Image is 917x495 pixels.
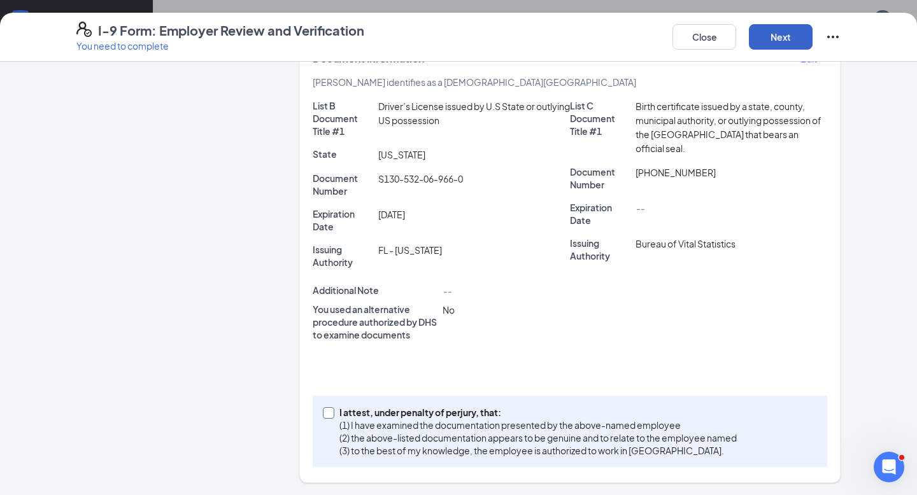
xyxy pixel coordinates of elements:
p: Issuing Authority [313,243,373,268]
p: List C Document Title #1 [570,99,630,137]
svg: Ellipses [825,29,841,45]
p: List B Document Title #1 [313,99,373,137]
span: [PHONE_NUMBER] [636,167,716,178]
button: Close [672,24,736,50]
p: You need to complete [76,39,364,52]
span: [US_STATE] [378,149,425,160]
span: FL - [US_STATE] [378,244,442,256]
span: S130-532-06-966-0 [378,173,463,185]
button: Next [749,24,813,50]
p: (2) the above-listed documentation appears to be genuine and to relate to the employee named [339,431,737,444]
iframe: Intercom live chat [874,452,904,482]
p: Document Number [313,172,373,197]
span: Bureau of Vital Statistics [636,238,736,249]
p: (3) to the best of my knowledge, the employee is authorized to work in [GEOGRAPHIC_DATA]. [339,444,737,457]
p: I attest, under penalty of perjury, that: [339,406,737,419]
span: No [443,304,455,316]
p: (1) I have examined the documentation presented by the above-named employee [339,419,737,431]
span: -- [443,285,451,296]
h4: I-9 Form: Employer Review and Verification [98,22,364,39]
p: State [313,148,373,160]
p: You used an alternative procedure authorized by DHS to examine documents [313,303,437,341]
span: Birth certificate issued by a state, county, municipal authority, or outlying possession of the [... [636,101,821,154]
p: Document Number [570,165,630,191]
span: -- [636,202,644,214]
p: Issuing Authority [570,237,630,262]
span: [DATE] [378,209,405,220]
svg: FormI9EVerifyIcon [76,22,92,37]
p: Expiration Date [313,207,373,233]
p: Additional Note [313,284,437,296]
span: [PERSON_NAME] identifies as a [DEMOGRAPHIC_DATA][GEOGRAPHIC_DATA] [313,76,636,88]
p: Expiration Date [570,201,630,227]
span: Driver’s License issued by U.S State or outlying US possession [378,101,570,126]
